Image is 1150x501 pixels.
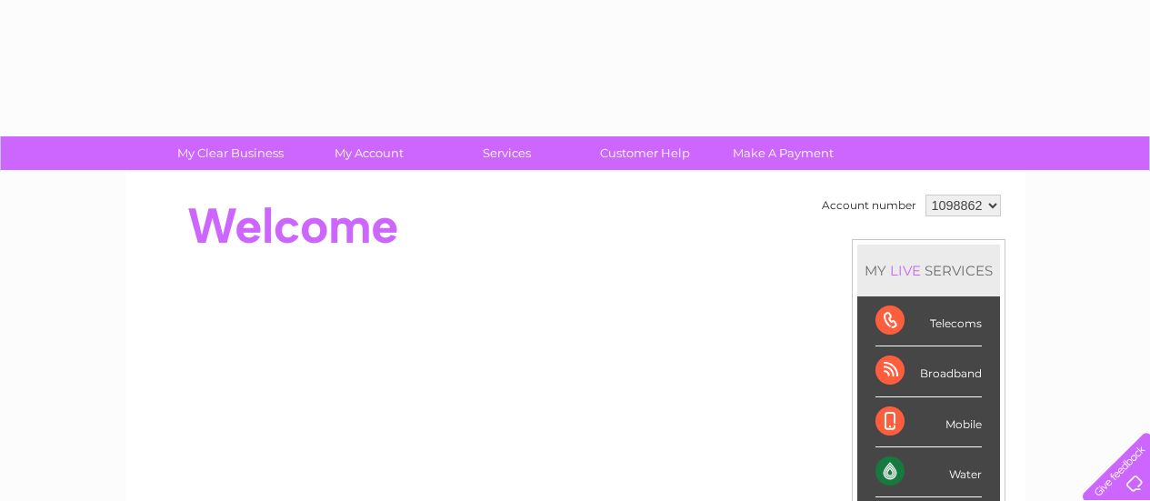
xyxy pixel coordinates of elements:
div: Water [875,447,982,497]
a: My Clear Business [155,136,305,170]
div: Mobile [875,397,982,447]
a: Make A Payment [708,136,858,170]
a: Services [432,136,582,170]
div: MY SERVICES [857,245,1000,296]
a: Customer Help [570,136,720,170]
a: My Account [294,136,444,170]
div: LIVE [886,262,925,279]
div: Telecoms [875,296,982,346]
div: Broadband [875,346,982,396]
td: Account number [817,190,921,221]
